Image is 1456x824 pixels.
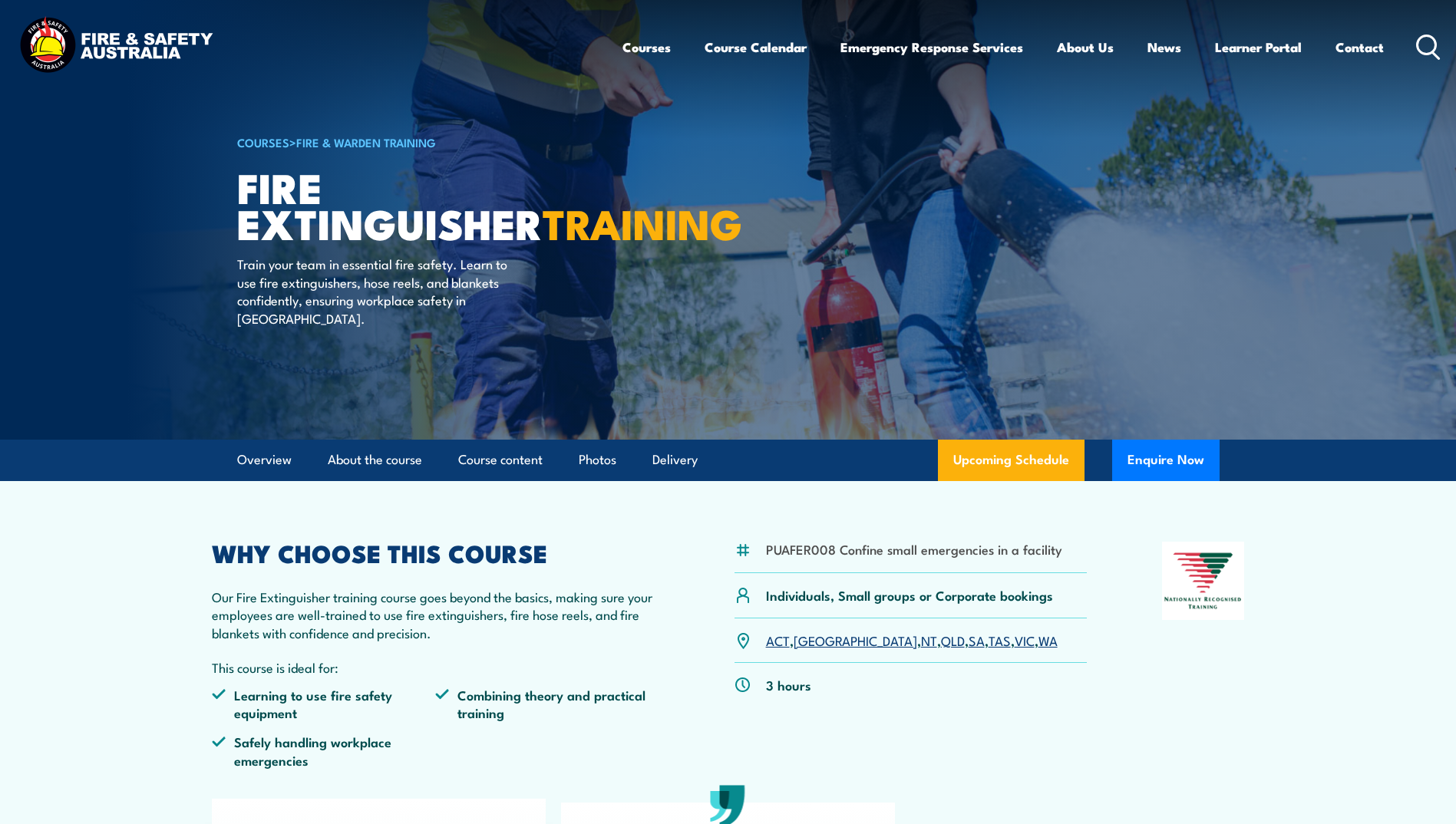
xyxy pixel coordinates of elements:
[921,631,937,649] a: NT
[622,27,671,68] a: Courses
[435,686,659,722] li: Combining theory and practical training
[941,631,965,649] a: QLD
[1057,27,1114,68] a: About Us
[212,588,660,641] p: Our Fire Extinguisher training course goes beyond the basics, making sure your employees are well...
[766,586,1053,604] p: Individuals, Small groups or Corporate bookings
[840,27,1023,68] a: Emergency Response Services
[989,631,1011,649] a: TAS
[237,133,616,151] h6: >
[212,733,436,769] li: Safely handling workplace emergencies
[766,631,1058,649] p: , , , , , , ,
[212,542,660,563] h2: WHY CHOOSE THIS COURSE
[1038,631,1058,649] a: WA
[237,440,292,480] a: Overview
[1112,440,1220,481] button: Enquire Now
[1162,542,1245,620] img: Nationally Recognised Training logo.
[705,27,807,68] a: Course Calendar
[328,440,422,480] a: About the course
[766,540,1062,558] li: PUAFER008 Confine small emergencies in a facility
[237,133,289,150] a: COURSES
[766,676,811,694] p: 3 hours
[212,686,436,722] li: Learning to use fire safety equipment
[1015,631,1035,649] a: VIC
[458,440,543,480] a: Course content
[938,440,1085,481] a: Upcoming Schedule
[1147,27,1181,68] a: News
[296,133,436,150] a: Fire & Warden Training
[766,631,790,649] a: ACT
[237,255,517,327] p: Train your team in essential fire safety. Learn to use fire extinguishers, hose reels, and blanke...
[212,658,660,676] p: This course is ideal for:
[969,631,985,649] a: SA
[652,440,698,480] a: Delivery
[237,169,616,240] h1: Fire Extinguisher
[543,190,742,254] strong: TRAINING
[794,631,917,649] a: [GEOGRAPHIC_DATA]
[1215,27,1302,68] a: Learner Portal
[579,440,616,480] a: Photos
[1335,27,1384,68] a: Contact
